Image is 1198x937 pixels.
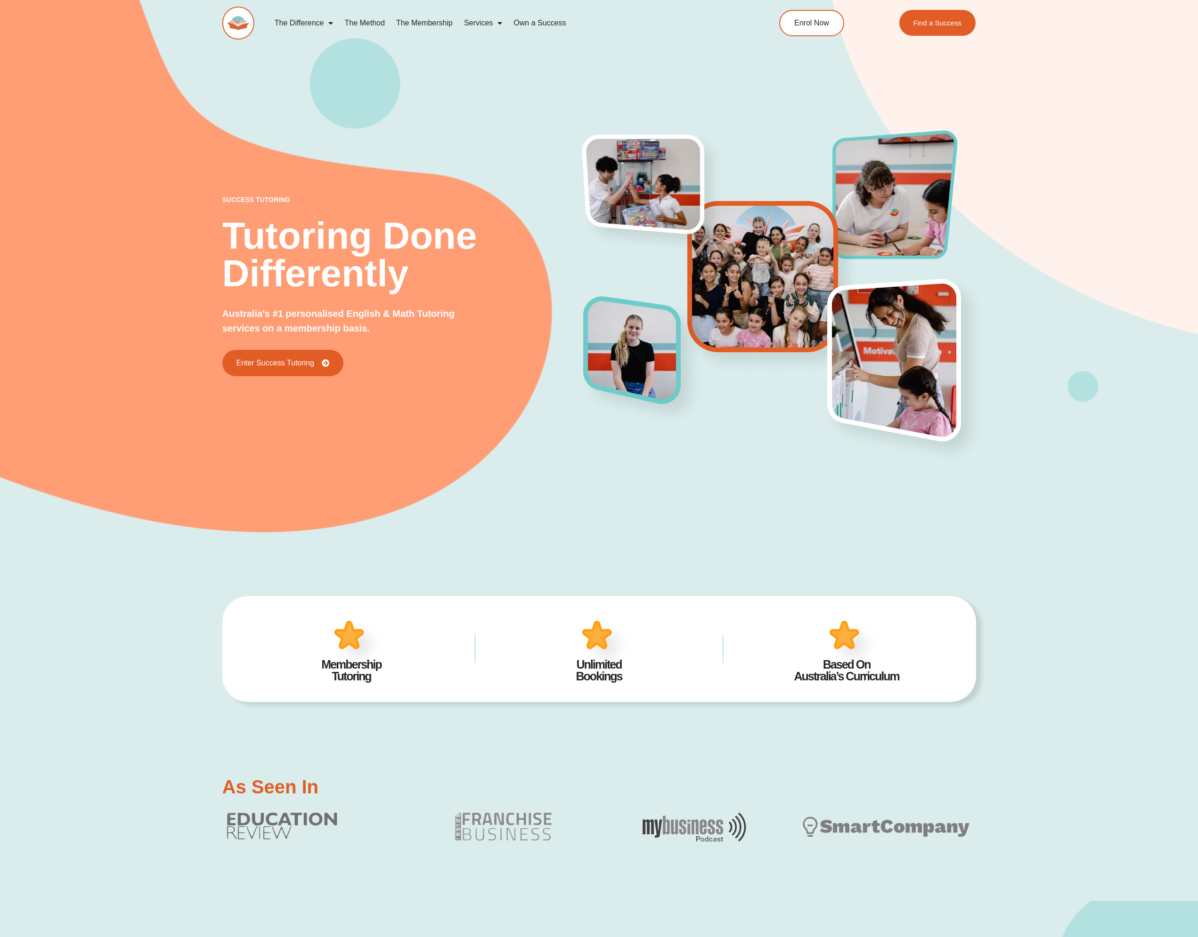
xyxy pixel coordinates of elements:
h2: Membership Tutoring [242,659,461,682]
p: Australia's #1 personalised English & Math Tutoring services on a membership basis. [222,307,487,336]
nav: Menu [269,12,736,34]
a: Services [458,12,508,34]
span: Find a Success [913,19,962,26]
h2: As Seen In [222,777,319,796]
a: Enrol Now [779,10,844,36]
a: Enter Success Tutoring [222,350,343,376]
h2: Unlimited Bookings [489,659,709,682]
p: success tutoring [222,196,584,203]
a: The Membership [391,12,458,34]
span: Enter Success Tutoring [236,359,314,367]
span: Enrol Now [794,19,829,27]
a: The Method [339,12,390,34]
a: Find a Success [899,10,976,36]
h2: Based On Australia’s Curriculum [737,659,956,682]
h2: Tutoring Done Differently [222,217,584,292]
a: The Difference [269,12,339,34]
a: Own a Success [508,12,571,34]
